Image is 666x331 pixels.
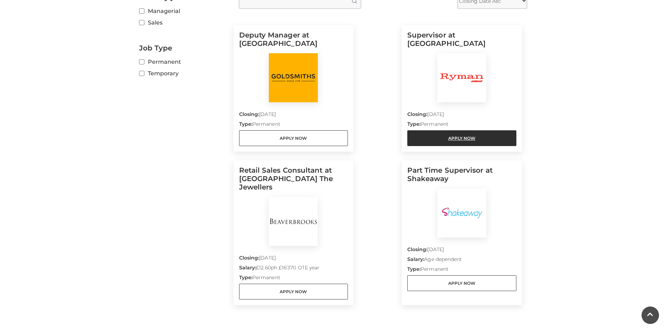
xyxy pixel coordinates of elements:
p: Age dependent [407,256,516,266]
img: Shakeaway [437,188,486,237]
h5: Part Time Supervisor at Shakeaway [407,166,516,188]
img: Ryman [437,53,486,102]
label: Temporary [139,69,228,78]
label: Permanent [139,57,228,66]
strong: Salary: [407,256,424,262]
strong: Type: [239,121,252,127]
label: Managerial [139,7,228,15]
h5: Supervisor at [GEOGRAPHIC_DATA] [407,31,516,53]
a: Apply Now [407,130,516,146]
a: Apply Now [239,130,348,146]
p: [DATE] [407,111,516,120]
strong: Type: [239,274,252,281]
a: Apply Now [407,275,516,291]
strong: Closing: [239,255,259,261]
strong: Closing: [407,111,428,117]
p: [DATE] [239,254,348,264]
h2: Job Type [139,44,228,52]
img: BeaverBrooks The Jewellers [269,197,318,246]
strong: Salary: [239,264,256,271]
p: Permanent [239,120,348,130]
p: Permanent [407,266,516,275]
p: [DATE] [407,246,516,256]
p: [DATE] [239,111,348,120]
h5: Deputy Manager at [GEOGRAPHIC_DATA] [239,31,348,53]
strong: Closing: [407,246,428,253]
label: Sales [139,18,228,27]
p: Permanent [239,274,348,284]
p: £12.60ph £16'370 OTE year [239,264,348,274]
p: Permanent [407,120,516,130]
strong: Closing: [239,111,259,117]
strong: Type: [407,121,421,127]
img: Goldsmiths [269,53,318,102]
strong: Type: [407,266,421,272]
h5: Retail Sales Consultant at [GEOGRAPHIC_DATA] The Jewellers [239,166,348,197]
a: Apply Now [239,284,348,299]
